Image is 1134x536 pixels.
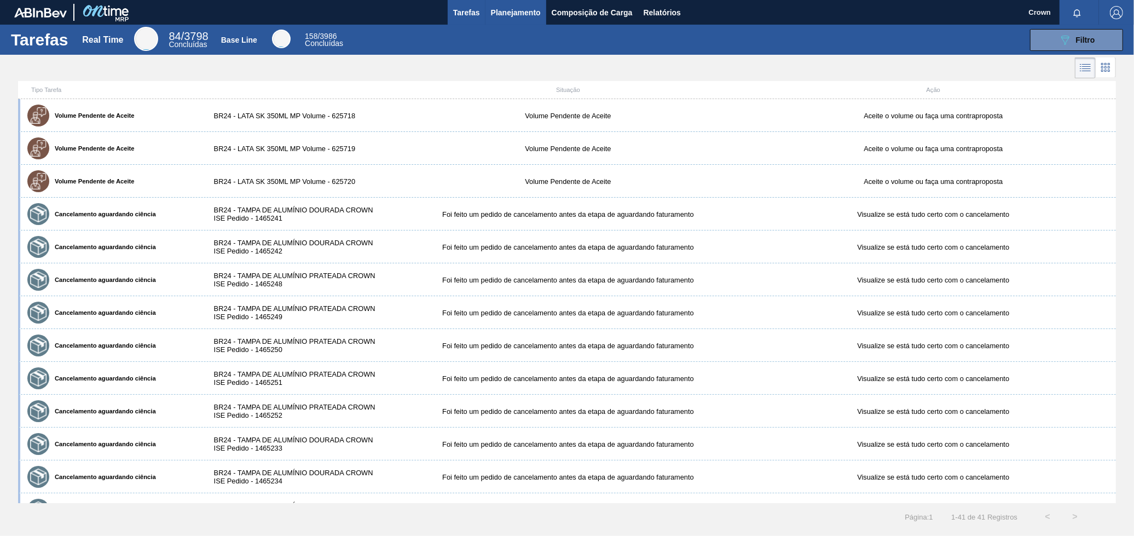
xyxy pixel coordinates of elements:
div: Visão em Cards [1096,57,1116,78]
div: Volume Pendente de Aceite [385,177,750,186]
div: Aceite o volume ou faça uma contraproposta [751,177,1116,186]
div: Base Line [272,30,291,48]
label: Cancelamento aguardando ciência [49,408,156,414]
div: Visão em Lista [1075,57,1096,78]
div: BR24 - TAMPA DE ALUMÍNIO DOURADA CROWN ISE Pedido - 1465233 [203,436,386,452]
span: 158 [305,32,317,41]
div: BR24 - TAMPA DE ALUMÍNIO DOURADA CROWN ISE Pedido - 1465242 [203,239,386,255]
div: Visualize se está tudo certo com o cancelamento [751,440,1116,448]
div: Foi feito um pedido de cancelamento antes da etapa de aguardando faturamento [385,210,750,218]
div: BR24 - TAMPA DE ALUMÍNIO DOURADA CROWN ISE Pedido - 1465235 [203,502,386,518]
label: Cancelamento aguardando ciência [49,375,156,382]
div: Visualize se está tudo certo com o cancelamento [751,243,1116,251]
div: BR24 - TAMPA DE ALUMÍNIO PRATEADA CROWN ISE Pedido - 1465249 [203,304,386,321]
span: / 3986 [305,32,337,41]
button: Filtro [1030,29,1123,51]
div: Visualize se está tudo certo com o cancelamento [751,374,1116,383]
div: Visualize se está tudo certo com o cancelamento [751,473,1116,481]
span: 1 - 41 de 41 Registros [950,513,1017,521]
button: Notificações [1060,5,1095,20]
label: Cancelamento aguardando ciência [49,474,156,480]
span: Planejamento [491,6,541,19]
span: Composição de Carga [552,6,633,19]
div: Foi feito um pedido de cancelamento antes da etapa de aguardando faturamento [385,473,750,481]
label: Cancelamento aguardando ciência [49,276,156,283]
div: Foi feito um pedido de cancelamento antes da etapa de aguardando faturamento [385,243,750,251]
label: Cancelamento aguardando ciência [49,342,156,349]
span: Tarefas [453,6,480,19]
label: Volume Pendente de Aceite [49,112,134,119]
div: BR24 - LATA SK 350ML MP Volume - 625720 [203,177,386,186]
label: Volume Pendente de Aceite [49,145,134,152]
div: Visualize se está tudo certo com o cancelamento [751,276,1116,284]
label: Volume Pendente de Aceite [49,178,134,185]
h1: Tarefas [11,33,68,46]
label: Cancelamento aguardando ciência [49,309,156,316]
div: Visualize se está tudo certo com o cancelamento [751,407,1116,416]
div: BR24 - LATA SK 350ML MP Volume - 625719 [203,145,386,153]
div: Real Time [169,32,208,48]
span: Filtro [1076,36,1095,44]
div: BR24 - TAMPA DE ALUMÍNIO DOURADA CROWN ISE Pedido - 1465241 [203,206,386,222]
div: Tipo Tarefa [20,87,203,93]
div: Volume Pendente de Aceite [385,145,750,153]
div: Foi feito um pedido de cancelamento antes da etapa de aguardando faturamento [385,407,750,416]
span: Página : 1 [905,513,933,521]
div: Visualize se está tudo certo com o cancelamento [751,342,1116,350]
div: Aceite o volume ou faça uma contraproposta [751,145,1116,153]
div: BR24 - TAMPA DE ALUMÍNIO PRATEADA CROWN ISE Pedido - 1465251 [203,370,386,387]
div: Visualize se está tudo certo com o cancelamento [751,309,1116,317]
div: Real Time [82,35,123,45]
div: BR24 - TAMPA DE ALUMÍNIO PRATEADA CROWN ISE Pedido - 1465252 [203,403,386,419]
span: / 3798 [169,30,208,42]
div: Visualize se está tudo certo com o cancelamento [751,210,1116,218]
button: > [1061,503,1089,531]
div: Foi feito um pedido de cancelamento antes da etapa de aguardando faturamento [385,440,750,448]
img: TNhmsLtSVTkK8tSr43FrP2fwEKptu5GPRR3wAAAABJRU5ErkJggg== [14,8,67,18]
div: BR24 - TAMPA DE ALUMÍNIO DOURADA CROWN ISE Pedido - 1465234 [203,469,386,485]
div: Real Time [134,27,158,51]
span: 84 [169,30,181,42]
button: < [1034,503,1061,531]
div: BR24 - TAMPA DE ALUMÍNIO PRATEADA CROWN ISE Pedido - 1465248 [203,272,386,288]
label: Cancelamento aguardando ciência [49,211,156,217]
img: Logout [1110,6,1123,19]
span: Concluídas [305,39,343,48]
label: Cancelamento aguardando ciência [49,441,156,447]
div: Situação [385,87,750,93]
div: Ação [751,87,1116,93]
div: Base Line [305,33,343,47]
span: Relatórios [644,6,681,19]
div: Volume Pendente de Aceite [385,112,750,120]
div: Foi feito um pedido de cancelamento antes da etapa de aguardando faturamento [385,309,750,317]
div: Foi feito um pedido de cancelamento antes da etapa de aguardando faturamento [385,342,750,350]
div: Base Line [221,36,257,44]
div: BR24 - LATA SK 350ML MP Volume - 625718 [203,112,386,120]
div: Foi feito um pedido de cancelamento antes da etapa de aguardando faturamento [385,276,750,284]
span: Concluídas [169,40,207,49]
label: Cancelamento aguardando ciência [49,244,156,250]
div: Aceite o volume ou faça uma contraproposta [751,112,1116,120]
div: Foi feito um pedido de cancelamento antes da etapa de aguardando faturamento [385,374,750,383]
div: BR24 - TAMPA DE ALUMÍNIO PRATEADA CROWN ISE Pedido - 1465250 [203,337,386,354]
